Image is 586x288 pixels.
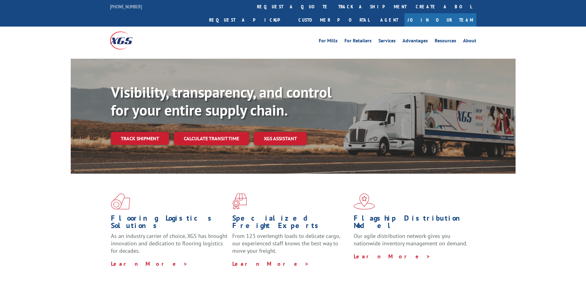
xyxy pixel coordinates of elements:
a: Resources [435,38,456,45]
a: Learn More > [354,253,431,260]
a: Agent [374,13,404,27]
a: XGS ASSISTANT [254,132,307,145]
span: As an industry carrier of choice, XGS has brought innovation and dedication to flooring logistics... [111,232,227,254]
a: For Mills [319,38,338,45]
h1: Specialized Freight Experts [232,214,349,232]
a: Services [378,38,396,45]
img: xgs-icon-total-supply-chain-intelligence-red [111,193,130,210]
a: Request a pickup [204,13,294,27]
span: Our agile distribution network gives you nationwide inventory management on demand. [354,232,467,247]
p: From 123 overlength loads to delicate cargo, our experienced staff knows the best way to move you... [232,232,349,260]
a: Track shipment [111,132,169,145]
a: Advantages [403,38,428,45]
a: About [463,38,476,45]
h1: Flagship Distribution Model [354,214,470,232]
a: Join Our Team [404,13,476,27]
a: For Retailers [344,38,372,45]
b: Visibility, transparency, and control for your entire supply chain. [111,83,331,120]
img: xgs-icon-flagship-distribution-model-red [354,193,375,210]
a: Learn More > [111,260,188,267]
a: [PHONE_NUMBER] [110,3,142,10]
a: Customer Portal [294,13,374,27]
a: Learn More > [232,260,309,267]
a: Calculate transit time [174,132,249,145]
img: xgs-icon-focused-on-flooring-red [232,193,247,210]
h1: Flooring Logistics Solutions [111,214,228,232]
